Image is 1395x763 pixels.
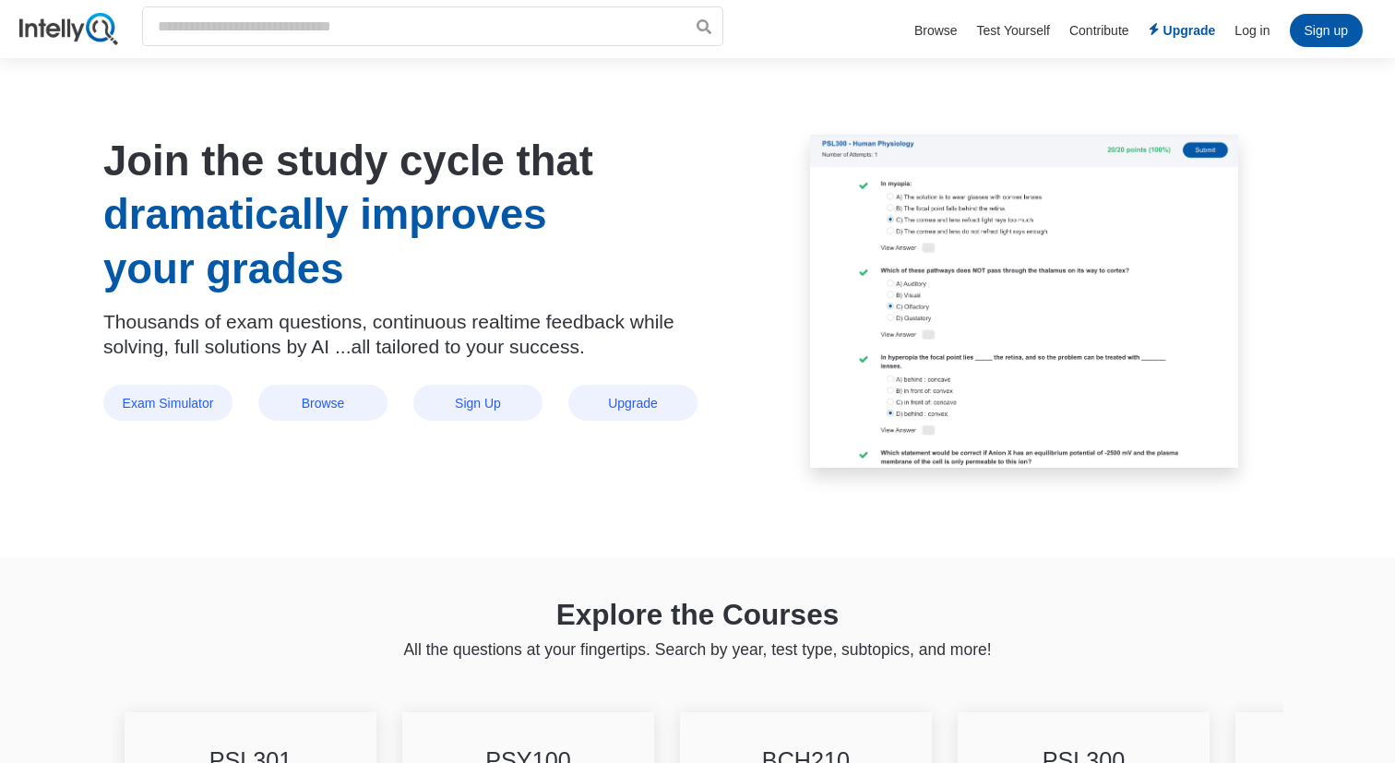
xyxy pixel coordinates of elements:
span: Upgrade [1163,21,1216,40]
li: Sign up [1290,14,1363,47]
li: Sign Up [413,385,542,421]
a: Exam Simulator [103,385,232,421]
a: Test Yourself [977,23,1050,38]
a: Upgrade [1149,21,1216,40]
span: dramatically improves your grades [103,191,547,292]
h1: Join the study cycle that [103,135,638,297]
img: Test simulator [810,135,1238,468]
a: Browse [258,385,387,421]
h2: Thousands of exam questions, continuous realtime feedback while solving, full solutions by AI ...... [103,309,697,359]
li: Log in [1234,21,1270,40]
a: Browse [914,23,958,38]
img: IntellyQ logo [19,13,118,45]
a: Upgrade [568,385,697,421]
a: Contribute [1069,23,1129,38]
